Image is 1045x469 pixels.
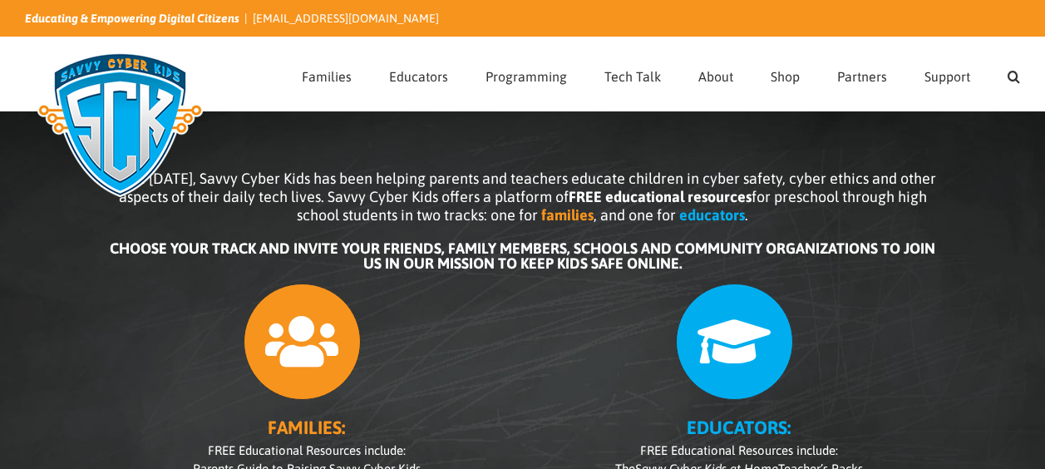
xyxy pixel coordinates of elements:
[268,417,345,438] b: FAMILIES:
[541,206,594,224] b: families
[604,37,661,111] a: Tech Talk
[486,70,567,83] span: Programming
[110,239,935,272] b: CHOOSE YOUR TRACK AND INVITE YOUR FRIENDS, FAMILY MEMBERS, SCHOOLS AND COMMUNITY ORGANIZATIONS TO...
[253,12,439,25] a: [EMAIL_ADDRESS][DOMAIN_NAME]
[687,417,791,438] b: EDUCATORS:
[302,37,1020,111] nav: Main Menu
[771,37,800,111] a: Shop
[679,206,745,224] b: educators
[302,37,352,111] a: Families
[745,206,748,224] span: .
[924,37,970,111] a: Support
[698,37,733,111] a: About
[924,70,970,83] span: Support
[389,37,448,111] a: Educators
[302,70,352,83] span: Families
[837,70,887,83] span: Partners
[110,170,936,224] span: Since [DATE], Savvy Cyber Kids has been helping parents and teachers educate children in cyber sa...
[389,70,448,83] span: Educators
[771,70,800,83] span: Shop
[698,70,733,83] span: About
[837,37,887,111] a: Partners
[640,443,838,457] span: FREE Educational Resources include:
[604,70,661,83] span: Tech Talk
[25,12,239,25] i: Educating & Empowering Digital Citizens
[1008,37,1020,111] a: Search
[25,42,215,208] img: Savvy Cyber Kids Logo
[208,443,406,457] span: FREE Educational Resources include:
[486,37,567,111] a: Programming
[594,206,676,224] span: , and one for
[569,188,752,205] b: FREE educational resources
